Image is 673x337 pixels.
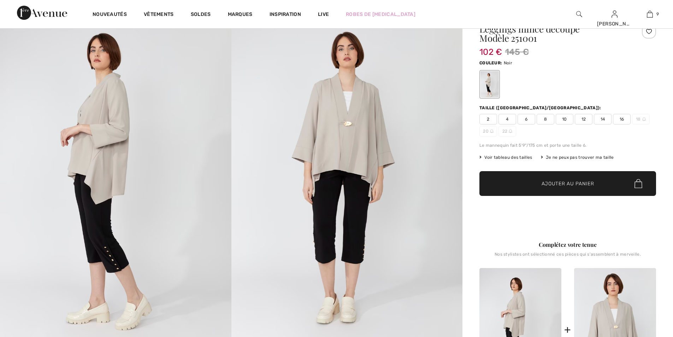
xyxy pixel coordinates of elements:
span: 22 [498,126,516,136]
span: Noir [504,60,512,65]
span: 10 [556,114,573,124]
span: 2 [479,114,497,124]
div: Taille ([GEOGRAPHIC_DATA]/[GEOGRAPHIC_DATA]): [479,105,603,111]
div: Complétez votre tenue [479,240,656,249]
span: 9 [656,11,659,17]
span: 16 [613,114,631,124]
img: Mon panier [647,10,653,18]
img: ring-m.svg [642,117,646,121]
a: Live [318,11,329,18]
span: 12 [575,114,592,124]
a: Soldes [191,11,211,19]
h1: Leggings mince découpé Modèle 251001 [479,24,627,43]
div: Noir [480,71,499,98]
span: Inspiration [270,11,301,19]
span: 145 € [505,46,529,58]
img: 1ère Avenue [17,6,67,20]
a: Marques [228,11,253,19]
a: Nouveautés [93,11,127,19]
span: 102 € [479,40,502,57]
button: Ajouter au panier [479,171,656,196]
div: Je ne peux pas trouver ma taille [541,154,614,161]
span: 20 [479,126,497,136]
img: Mes infos [612,10,618,18]
span: Couleur: [479,60,502,65]
img: ring-m.svg [509,129,512,133]
a: 9 [632,10,667,18]
iframe: Ouvre un widget dans lequel vous pouvez trouver plus d’informations [628,284,666,302]
span: 14 [594,114,612,124]
a: Se connecter [612,11,618,17]
span: Ajouter au panier [542,180,594,187]
img: ring-m.svg [490,129,494,133]
span: 18 [632,114,650,124]
div: Le mannequin fait 5'9"/175 cm et porte une taille 6. [479,142,656,149]
span: 4 [498,114,516,124]
a: Vêtements [144,11,174,19]
span: 6 [518,114,535,124]
span: Voir tableau des tailles [479,154,532,161]
div: Nos stylistes ont sélectionné ces pièces qui s'assemblent à merveille. [479,252,656,262]
img: Bag.svg [634,179,642,188]
span: 8 [537,114,554,124]
img: recherche [576,10,582,18]
div: [PERSON_NAME] [597,20,632,28]
a: Robes de [MEDICAL_DATA] [346,11,415,18]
